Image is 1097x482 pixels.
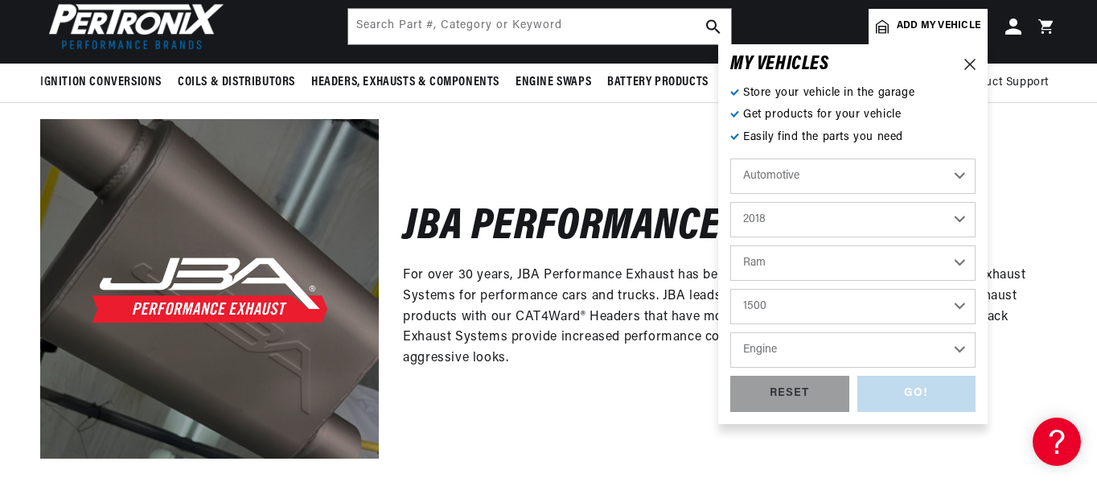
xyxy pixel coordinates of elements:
[170,64,303,101] summary: Coils & Distributors
[403,209,877,247] h2: JBA Performance Exhaust
[40,64,170,101] summary: Ignition Conversions
[730,84,976,102] p: Store your vehicle in the garage
[897,19,980,34] span: Add my vehicle
[40,119,379,458] img: JBA Performance Exhaust
[730,289,976,324] select: Model
[516,74,591,91] span: Engine Swaps
[730,376,849,412] div: RESET
[40,74,162,91] span: Ignition Conversions
[717,64,831,101] summary: Spark Plug Wires
[730,202,976,237] select: Year
[730,245,976,281] select: Make
[730,129,976,146] p: Easily find the parts you need
[730,159,976,194] select: Ride Type
[303,64,507,101] summary: Headers, Exhausts & Components
[311,74,499,91] span: Headers, Exhausts & Components
[348,9,731,44] input: Search Part #, Category or Keyword
[730,106,976,124] p: Get products for your vehicle
[599,64,717,101] summary: Battery Products
[959,74,1049,92] span: Product Support
[730,56,829,72] h6: MY VEHICLE S
[869,9,988,44] a: Add my vehicle
[696,9,731,44] button: search button
[507,64,599,101] summary: Engine Swaps
[730,332,976,368] select: Engine
[403,266,1033,369] p: For over 30 years, JBA Performance Exhaust has been a leader in Stainless Steel Headers and Exhau...
[178,74,295,91] span: Coils & Distributors
[959,64,1057,102] summary: Product Support
[607,74,709,91] span: Battery Products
